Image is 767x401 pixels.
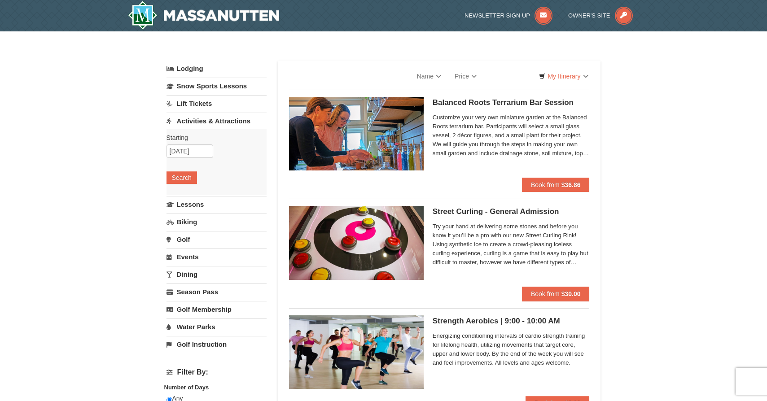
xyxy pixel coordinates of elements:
[522,287,590,301] button: Book from $30.00
[522,178,590,192] button: Book from $36.86
[167,78,267,94] a: Snow Sports Lessons
[531,181,560,188] span: Book from
[167,171,197,184] button: Search
[167,61,267,77] a: Lodging
[465,12,530,19] span: Newsletter Sign Up
[448,67,483,85] a: Price
[410,67,448,85] a: Name
[289,206,424,279] img: 15390471-88-44377514.jpg
[433,113,590,158] span: Customize your very own miniature garden at the Balanced Roots terrarium bar. Participants will s...
[433,98,590,107] h5: Balanced Roots Terrarium Bar Session
[167,301,267,318] a: Golf Membership
[533,70,594,83] a: My Itinerary
[289,315,424,389] img: 6619873-746-a96ec207.jpeg
[167,113,267,129] a: Activities & Attractions
[167,214,267,230] a: Biking
[167,95,267,112] a: Lift Tickets
[167,196,267,213] a: Lessons
[568,12,610,19] span: Owner's Site
[167,266,267,283] a: Dining
[289,97,424,170] img: 18871151-30-393e4332.jpg
[167,231,267,248] a: Golf
[167,318,267,335] a: Water Parks
[167,368,267,376] h4: Filter By:
[128,1,280,30] a: Massanutten Resort
[167,336,267,353] a: Golf Instruction
[465,12,552,19] a: Newsletter Sign Up
[164,384,209,391] strong: Number of Days
[568,12,633,19] a: Owner's Site
[561,181,581,188] strong: $36.86
[128,1,280,30] img: Massanutten Resort Logo
[531,290,560,297] span: Book from
[433,222,590,267] span: Try your hand at delivering some stones and before you know it you’ll be a pro with our new Stree...
[433,331,590,367] span: Energizing conditioning intervals of cardio strength training for lifelong health, utilizing move...
[167,133,260,142] label: Starting
[433,317,590,326] h5: Strength Aerobics | 9:00 - 10:00 AM
[561,290,581,297] strong: $30.00
[167,283,267,300] a: Season Pass
[433,207,590,216] h5: Street Curling - General Admission
[167,248,267,265] a: Events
